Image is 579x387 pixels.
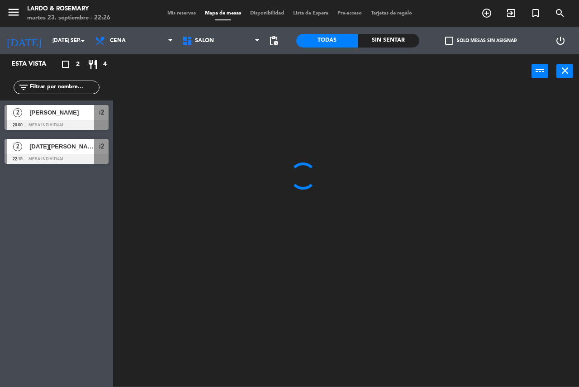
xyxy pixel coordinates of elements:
[289,11,333,16] span: Lista de Espera
[87,59,98,70] i: restaurant
[27,14,110,23] div: martes 23. septiembre - 22:26
[530,8,541,19] i: turned_in_not
[555,8,565,19] i: search
[445,37,453,45] span: check_box_outline_blank
[13,108,22,117] span: 2
[333,11,366,16] span: Pre-acceso
[163,11,200,16] span: Mis reservas
[296,34,358,48] div: Todas
[77,35,88,46] i: arrow_drop_down
[195,38,214,44] span: SALON
[506,8,517,19] i: exit_to_app
[7,5,20,22] button: menu
[200,11,246,16] span: Mapa de mesas
[29,108,94,117] span: [PERSON_NAME]
[99,107,104,118] span: i2
[27,5,110,14] div: Lardo & Rosemary
[5,59,65,70] div: Esta vista
[366,11,417,16] span: Tarjetas de regalo
[76,59,80,70] span: 2
[13,142,22,151] span: 2
[481,8,492,19] i: add_circle_outline
[246,11,289,16] span: Disponibilidad
[358,34,419,48] div: Sin sentar
[60,59,71,70] i: crop_square
[29,82,99,92] input: Filtrar por nombre...
[18,82,29,93] i: filter_list
[445,37,517,45] label: Solo mesas sin asignar
[268,35,279,46] span: pending_actions
[555,35,566,46] i: power_settings_new
[532,64,548,78] button: power_input
[99,141,104,152] span: i2
[556,64,573,78] button: close
[7,5,20,19] i: menu
[535,65,546,76] i: power_input
[110,38,126,44] span: Cena
[29,142,94,151] span: [DATE][PERSON_NAME]
[560,65,570,76] i: close
[103,59,107,70] span: 4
